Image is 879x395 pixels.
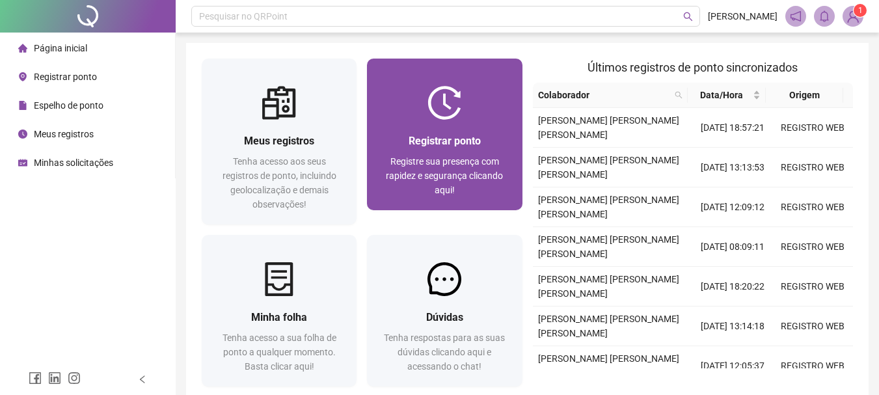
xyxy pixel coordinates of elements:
[29,372,42,385] span: facebook
[538,88,670,102] span: Colaborador
[683,12,693,21] span: search
[693,148,773,187] td: [DATE] 13:13:53
[773,346,853,386] td: REGISTRO WEB
[223,156,336,210] span: Tenha acesso aos seus registros de ponto, incluindo geolocalização e demais observações!
[588,61,798,74] span: Últimos registros de ponto sincronizados
[426,311,463,323] span: Dúvidas
[538,234,679,259] span: [PERSON_NAME] [PERSON_NAME] [PERSON_NAME]
[138,375,147,384] span: left
[766,83,843,108] th: Origem
[672,85,685,105] span: search
[843,7,863,26] img: 89073
[18,101,27,110] span: file
[538,115,679,140] span: [PERSON_NAME] [PERSON_NAME] [PERSON_NAME]
[18,72,27,81] span: environment
[818,10,830,22] span: bell
[693,88,750,102] span: Data/Hora
[34,100,103,111] span: Espelho de ponto
[693,187,773,227] td: [DATE] 12:09:12
[538,274,679,299] span: [PERSON_NAME] [PERSON_NAME] [PERSON_NAME]
[48,372,61,385] span: linkedin
[202,235,357,387] a: Minha folhaTenha acesso a sua folha de ponto a qualquer momento. Basta clicar aqui!
[18,158,27,167] span: schedule
[858,6,863,15] span: 1
[68,372,81,385] span: instagram
[693,267,773,306] td: [DATE] 18:20:22
[773,227,853,267] td: REGISTRO WEB
[384,333,505,372] span: Tenha respostas para as suas dúvidas clicando aqui e acessando o chat!
[688,83,765,108] th: Data/Hora
[773,306,853,346] td: REGISTRO WEB
[773,108,853,148] td: REGISTRO WEB
[34,129,94,139] span: Meus registros
[538,314,679,338] span: [PERSON_NAME] [PERSON_NAME] [PERSON_NAME]
[675,91,683,99] span: search
[693,227,773,267] td: [DATE] 08:09:11
[538,155,679,180] span: [PERSON_NAME] [PERSON_NAME] [PERSON_NAME]
[693,108,773,148] td: [DATE] 18:57:21
[367,59,522,210] a: Registrar pontoRegistre sua presença com rapidez e segurança clicando aqui!
[409,135,481,147] span: Registrar ponto
[386,156,503,195] span: Registre sua presença com rapidez e segurança clicando aqui!
[773,267,853,306] td: REGISTRO WEB
[34,157,113,168] span: Minhas solicitações
[34,72,97,82] span: Registrar ponto
[223,333,336,372] span: Tenha acesso a sua folha de ponto a qualquer momento. Basta clicar aqui!
[367,235,522,387] a: DúvidasTenha respostas para as suas dúvidas clicando aqui e acessando o chat!
[18,44,27,53] span: home
[251,311,307,323] span: Minha folha
[202,59,357,225] a: Meus registrosTenha acesso aos seus registros de ponto, incluindo geolocalização e demais observa...
[854,4,867,17] sup: Atualize o seu contato no menu Meus Dados
[538,353,679,378] span: [PERSON_NAME] [PERSON_NAME] [PERSON_NAME]
[790,10,802,22] span: notification
[773,148,853,187] td: REGISTRO WEB
[34,43,87,53] span: Página inicial
[693,346,773,386] td: [DATE] 12:05:37
[693,306,773,346] td: [DATE] 13:14:18
[708,9,778,23] span: [PERSON_NAME]
[538,195,679,219] span: [PERSON_NAME] [PERSON_NAME] [PERSON_NAME]
[244,135,314,147] span: Meus registros
[773,187,853,227] td: REGISTRO WEB
[18,129,27,139] span: clock-circle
